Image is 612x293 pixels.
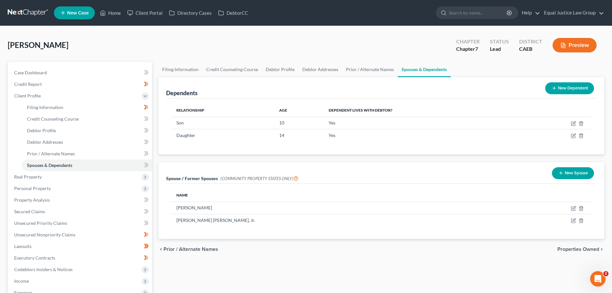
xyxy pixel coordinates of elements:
[9,206,152,217] a: Secured Claims
[14,220,67,226] span: Unsecured Priority Claims
[22,102,152,113] a: Filing Information
[398,62,451,77] a: Spouses & Dependents
[456,45,480,53] div: Chapter
[14,232,75,237] span: Unsecured Nonpriority Claims
[166,89,198,97] div: Dependents
[158,62,202,77] a: Filing Information
[220,176,298,181] span: (COMMUNITY PROPERTY STATES ONLY)
[171,214,497,226] td: [PERSON_NAME] [PERSON_NAME], Jr.
[475,46,478,52] span: 7
[22,125,152,136] a: Debtor Profile
[456,38,480,45] div: Chapter
[14,81,42,87] span: Credit Report
[166,7,215,19] a: Directory Cases
[342,62,398,77] a: Prior / Alternate Names
[557,247,599,252] span: Properties Owned
[519,38,542,45] div: District
[262,62,298,77] a: Debtor Profile
[27,116,79,122] span: Credit Counseling Course
[14,174,42,179] span: Real Property
[541,7,604,19] a: Equal Justice Law Group
[22,148,152,160] a: Prior / Alternate Names
[14,186,51,191] span: Personal Property
[14,70,47,75] span: Case Dashboard
[324,129,522,142] td: Yes
[14,255,55,261] span: Executory Contracts
[27,151,75,156] span: Prior / Alternate Names
[274,117,323,129] td: 10
[171,117,274,129] td: Son
[553,38,597,52] button: Preview
[8,40,68,50] span: [PERSON_NAME]
[27,162,72,168] span: Spouses & Dependents
[14,209,45,214] span: Secured Claims
[97,7,124,19] a: Home
[27,105,63,110] span: Filing Information
[27,128,56,133] span: Debtor Profile
[22,160,152,171] a: Spouses & Dependents
[599,247,604,252] i: chevron_right
[9,252,152,264] a: Executory Contracts
[9,194,152,206] a: Property Analysis
[27,139,63,145] span: Debtor Addresses
[215,7,251,19] a: DebtorCC
[22,136,152,148] a: Debtor Addresses
[324,117,522,129] td: Yes
[324,104,522,117] th: Dependent lives with debtor?
[14,278,29,284] span: Income
[590,271,606,287] iframe: Intercom live chat
[164,247,218,252] span: Prior / Alternate Names
[545,82,594,94] button: New Dependent
[158,247,164,252] i: chevron_left
[14,243,31,249] span: Lawsuits
[490,45,509,53] div: Lead
[519,45,542,53] div: CAEB
[9,229,152,241] a: Unsecured Nonpriority Claims
[171,129,274,142] td: Daughter
[14,267,73,272] span: Codebtors Insiders & Notices
[124,7,166,19] a: Client Portal
[603,271,608,276] span: 2
[171,202,497,214] td: [PERSON_NAME]
[22,113,152,125] a: Credit Counseling Course
[9,241,152,252] a: Lawsuits
[202,62,262,77] a: Credit Counseling Course
[171,104,274,117] th: Relationship
[552,167,594,179] button: New Spouse
[9,67,152,78] a: Case Dashboard
[274,104,323,117] th: Age
[9,78,152,90] a: Credit Report
[14,197,50,203] span: Property Analysis
[557,247,604,252] button: Properties Owned chevron_right
[67,11,89,15] span: New Case
[9,217,152,229] a: Unsecured Priority Claims
[171,189,497,202] th: Name
[449,7,508,19] input: Search by name...
[14,93,41,98] span: Client Profile
[158,247,218,252] button: chevron_left Prior / Alternate Names
[166,176,218,181] span: Spouse / Former Spouses
[519,7,540,19] a: Help
[298,62,342,77] a: Debtor Addresses
[490,38,509,45] div: Status
[274,129,323,142] td: 14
